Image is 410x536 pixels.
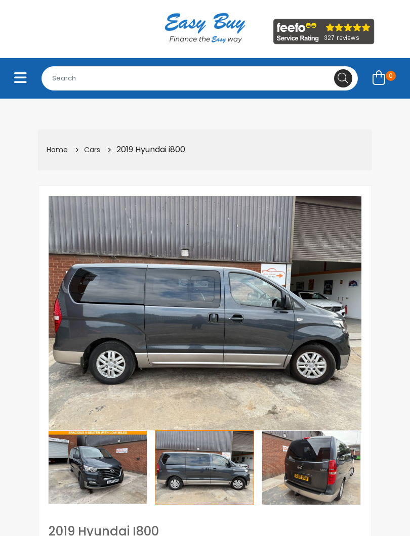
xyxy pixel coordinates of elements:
[366,67,402,90] a: 0
[8,67,33,90] button: Toggle navigation
[47,145,68,155] a: Home
[84,145,100,155] a: Cars
[42,66,358,91] input: Search for...
[386,71,396,81] span: 0
[273,19,375,44] img: feefo_logo
[104,142,186,158] li: 2019 Hyundai i800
